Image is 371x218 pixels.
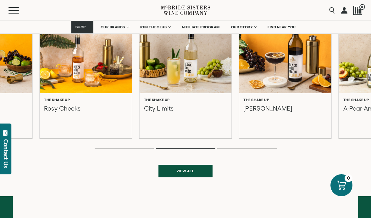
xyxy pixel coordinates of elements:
a: View all [158,165,213,177]
a: Eliza The Shake Up [PERSON_NAME] [239,19,331,138]
p: City Limits [144,105,174,127]
a: FIND NEAR YOU [263,21,300,33]
a: SHOP [71,21,93,33]
span: JOIN THE CLUB [140,25,167,29]
div: 0 [345,174,352,182]
span: View all [165,165,205,177]
span: FIND NEAR YOU [268,25,296,29]
h6: The Shake Up [44,98,70,102]
h6: The Shake Up [144,98,170,102]
span: OUR BRANDS [101,25,125,29]
a: OUR STORY [227,21,261,33]
h6: The Shake Up [343,98,369,102]
li: Page dot 1 [95,148,154,149]
p: Rosy Cheeks [44,105,80,127]
li: Page dot 2 [156,148,215,149]
span: AFFILIATE PROGRAM [181,25,220,29]
span: SHOP [75,25,86,29]
a: JOIN THE CLUB [136,21,174,33]
h6: The Shake Up [243,98,269,102]
button: Mobile Menu Trigger [8,7,31,14]
span: OUR STORY [231,25,253,29]
li: Page dot 3 [217,148,277,149]
a: OUR BRANDS [97,21,133,33]
p: [PERSON_NAME] [243,105,292,127]
div: Contact Us [3,139,9,168]
a: AFFILIATE PROGRAM [177,21,224,33]
a: Rosy Cheeks The Shake Up Rosy Cheeks [40,19,132,138]
a: City Limits The Shake Up City Limits [140,19,232,138]
span: 0 [359,4,365,10]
